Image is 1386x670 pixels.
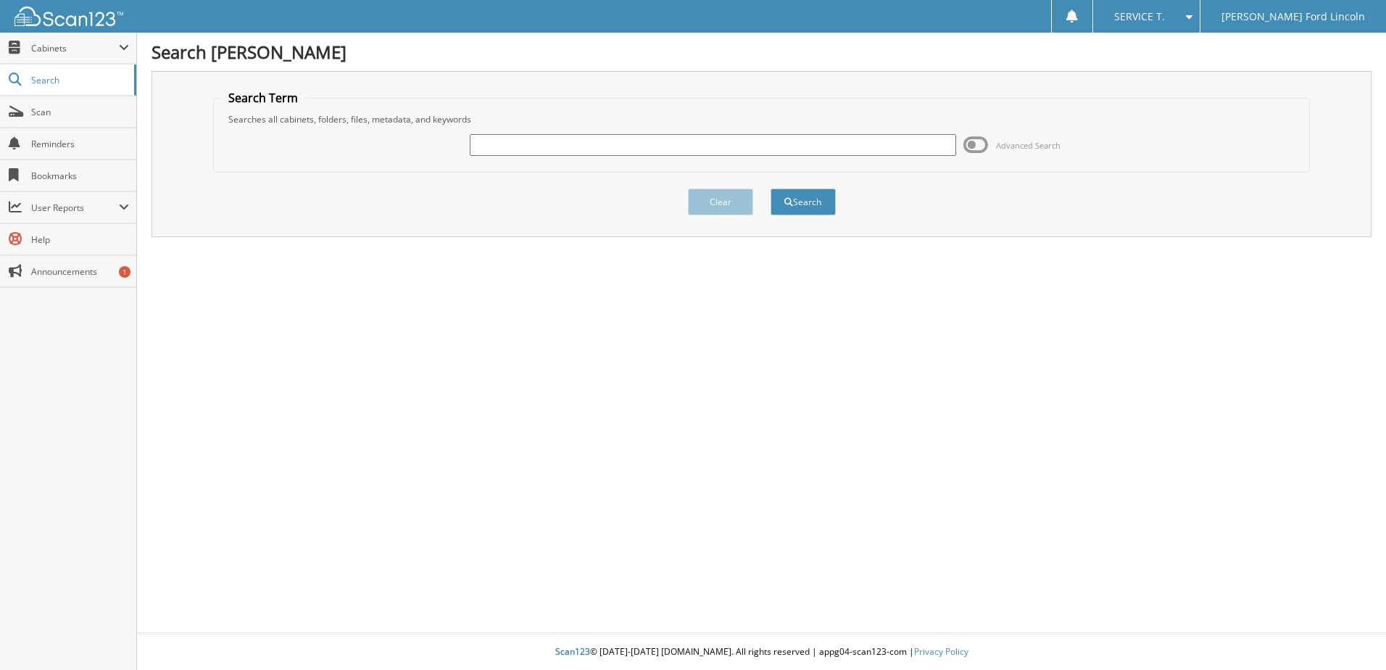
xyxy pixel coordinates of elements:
[137,634,1386,670] div: © [DATE]-[DATE] [DOMAIN_NAME]. All rights reserved | appg04-scan123-com |
[1114,12,1165,21] span: SERVICE T.
[555,645,590,658] span: Scan123
[31,42,119,54] span: Cabinets
[31,170,129,182] span: Bookmarks
[31,138,129,150] span: Reminders
[31,74,127,86] span: Search
[688,189,753,215] button: Clear
[31,265,129,278] span: Announcements
[31,202,119,214] span: User Reports
[914,645,968,658] a: Privacy Policy
[771,189,836,215] button: Search
[119,266,130,278] div: 1
[996,140,1061,151] span: Advanced Search
[152,40,1372,64] h1: Search [PERSON_NAME]
[221,113,1302,125] div: Searches all cabinets, folders, files, metadata, and keywords
[31,233,129,246] span: Help
[14,7,123,26] img: scan123-logo-white.svg
[1314,600,1386,670] iframe: Chat Widget
[31,106,129,118] span: Scan
[1221,12,1365,21] span: [PERSON_NAME] Ford Lincoln
[221,90,305,106] legend: Search Term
